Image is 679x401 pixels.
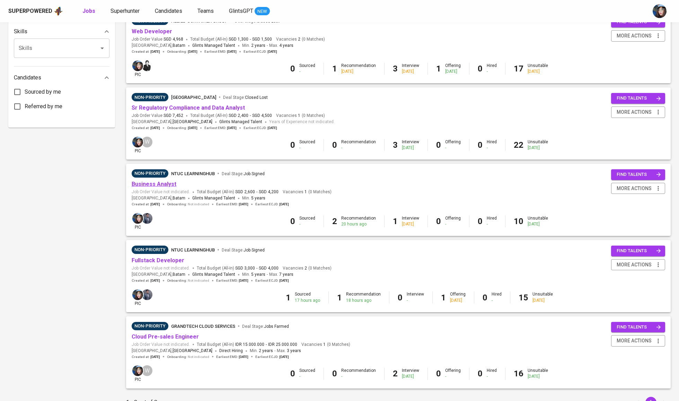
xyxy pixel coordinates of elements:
span: Job Order Value [132,113,183,119]
div: Hired [487,368,497,379]
span: - [250,113,251,119]
span: Non-Priority [132,246,168,253]
span: 1 [303,189,307,195]
span: Max. [269,272,293,277]
span: more actions [617,336,652,345]
div: - [445,374,461,379]
div: Sourced [299,63,315,75]
div: pic [132,365,144,383]
div: Recommendation [341,368,376,379]
div: Offering [445,139,461,151]
span: IDR 15.000.000 [235,342,264,348]
a: Web Developer [132,28,172,35]
b: 1 [441,293,446,302]
span: GrandTech Cloud Services [171,324,235,329]
div: [DATE] [402,145,419,151]
span: Closed Lost [245,95,268,100]
span: Deal Stage : [222,248,265,253]
div: Interview [402,63,419,75]
div: - [445,145,461,151]
div: Sourced [295,291,320,303]
b: 0 [436,140,441,150]
b: 1 [286,293,291,302]
span: Created at : [132,278,160,283]
img: diazagista@glints.com [132,137,143,147]
span: [DATE] [267,49,277,54]
div: Sourced [299,139,315,151]
button: Open [97,43,107,53]
span: Total Budget (All-In) [190,113,272,119]
div: Unsuitable [528,368,548,379]
div: Interview [402,139,419,151]
span: [DATE] [279,278,289,283]
span: Min. [242,196,265,200]
img: diazagista@glints.com [653,4,667,18]
span: Earliest ECJD : [255,202,289,207]
b: 3 [393,64,398,74]
span: Sourced by me [25,88,61,96]
span: [DATE] [150,126,160,130]
span: Max. [277,348,301,353]
span: [DATE] [239,355,248,359]
p: Skills [14,27,27,36]
button: find talents [611,322,665,333]
div: Sufficient Talents in Pipeline [132,322,168,330]
span: Min. [242,272,265,277]
div: Candidates [14,71,109,85]
span: 7 years [279,272,293,277]
span: - [256,265,257,271]
span: NEW [255,8,270,15]
span: Non-Priority [132,94,168,101]
div: Recommendation [341,63,376,75]
b: 15 [519,293,528,302]
div: pic [132,136,144,154]
span: Vacancies ( 0 Matches ) [276,36,325,42]
div: Hired [487,63,497,75]
div: - [299,221,315,227]
div: - [445,221,461,227]
div: Sufficient Talents in Pipeline [132,93,168,101]
span: [GEOGRAPHIC_DATA] [173,348,212,355]
span: 4 years [279,43,293,48]
div: Pending Client’s Feedback [132,169,168,178]
b: 0 [332,369,337,378]
span: Glints Managed Talent [192,43,235,48]
span: [DATE] [279,202,289,207]
span: Years of Experience not indicated. [269,119,335,126]
span: 2 [303,265,307,271]
span: Earliest EMD : [216,202,248,207]
a: Teams [197,7,215,16]
span: find talents [617,247,661,255]
img: app logo [54,6,63,16]
div: Hired [487,215,497,227]
span: 5 years [251,272,265,277]
div: [DATE] [402,374,419,379]
span: Batam [173,195,185,202]
b: 1 [332,64,337,74]
a: Cloud Pre-sales Engineer [132,333,199,340]
span: more actions [617,184,652,193]
span: [DATE] [227,126,237,130]
span: 2 years [251,43,265,48]
span: Earliest ECJD : [255,355,289,359]
span: SGD 7,452 [164,113,183,119]
span: Deal Stage : [242,324,289,329]
span: Total Budget (All-In) [197,342,297,348]
b: 0 [290,369,295,378]
span: 5 years [251,196,265,200]
span: Created at : [132,49,160,54]
span: Vacancies ( 0 Matches ) [283,265,332,271]
b: 0 [290,140,295,150]
div: Offering [450,291,466,303]
div: [DATE] [528,145,548,151]
span: [DATE] [227,49,237,54]
b: 3 [393,140,398,150]
span: Vacancies ( 0 Matches ) [301,342,350,348]
a: Sr Regulatory Compliance and Data Analyst [132,104,245,111]
div: - [341,145,376,151]
b: 2 [332,216,337,226]
span: 1 [322,342,326,348]
a: Candidates [155,7,184,16]
button: more actions [611,183,665,194]
span: Superhunter [111,8,140,14]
